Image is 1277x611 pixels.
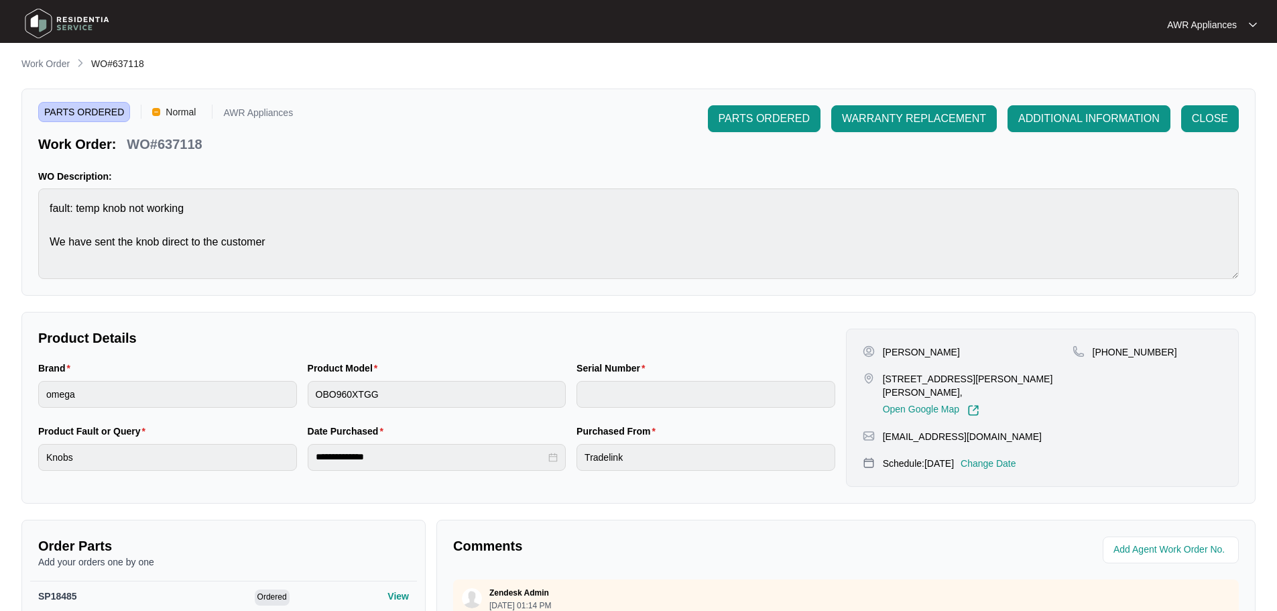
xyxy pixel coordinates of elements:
p: WO Description: [38,170,1239,183]
p: Change Date [961,457,1016,470]
button: PARTS ORDERED [708,105,820,132]
input: Product Model [308,381,566,408]
p: Zendesk Admin [489,588,549,598]
img: map-pin [863,430,875,442]
label: Product Fault or Query [38,425,151,438]
p: AWR Appliances [1167,18,1237,32]
span: PARTS ORDERED [38,102,130,122]
img: dropdown arrow [1249,21,1257,28]
img: map-pin [863,372,875,384]
p: Add your orders one by one [38,555,409,569]
img: map-pin [863,457,875,469]
input: Brand [38,381,297,408]
label: Date Purchased [308,425,389,438]
span: WO#637118 [91,58,144,69]
span: SP18485 [38,591,77,602]
img: map-pin [1073,345,1085,357]
input: Serial Number [576,381,835,408]
span: PARTS ORDERED [719,111,810,127]
img: user.svg [462,588,482,608]
span: ADDITIONAL INFORMATION [1018,111,1160,127]
p: [STREET_ADDRESS][PERSON_NAME][PERSON_NAME], [883,372,1073,399]
span: CLOSE [1192,111,1228,127]
input: Purchased From [576,444,835,471]
label: Product Model [308,362,383,375]
p: View [387,590,409,603]
p: WO#637118 [127,135,202,154]
textarea: fault: temp knob not working We have sent the knob direct to the customer [38,188,1239,279]
img: residentia service logo [20,3,114,44]
p: [DATE] 01:14 PM [489,602,551,610]
button: CLOSE [1181,105,1239,132]
p: Order Parts [38,537,409,555]
img: Link-External [967,404,979,416]
p: AWR Appliances [223,108,293,122]
p: Comments [453,537,837,555]
input: Date Purchased [316,450,546,464]
img: user-pin [863,345,875,357]
p: Work Order [21,57,70,70]
button: ADDITIONAL INFORMATION [1008,105,1170,132]
input: Add Agent Work Order No. [1113,542,1231,558]
label: Serial Number [576,362,650,375]
p: Schedule: [DATE] [883,457,954,470]
button: WARRANTY REPLACEMENT [831,105,997,132]
input: Product Fault or Query [38,444,297,471]
img: chevron-right [75,58,86,68]
img: Vercel Logo [152,108,160,116]
a: Work Order [19,57,72,72]
p: [PHONE_NUMBER] [1093,345,1177,359]
a: Open Google Map [883,404,979,416]
label: Purchased From [576,425,661,438]
span: WARRANTY REPLACEMENT [842,111,986,127]
span: Normal [160,102,201,122]
p: [PERSON_NAME] [883,345,960,359]
p: [EMAIL_ADDRESS][DOMAIN_NAME] [883,430,1042,443]
p: Work Order: [38,135,116,154]
p: Product Details [38,329,835,347]
span: Ordered [255,590,290,606]
label: Brand [38,362,76,375]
